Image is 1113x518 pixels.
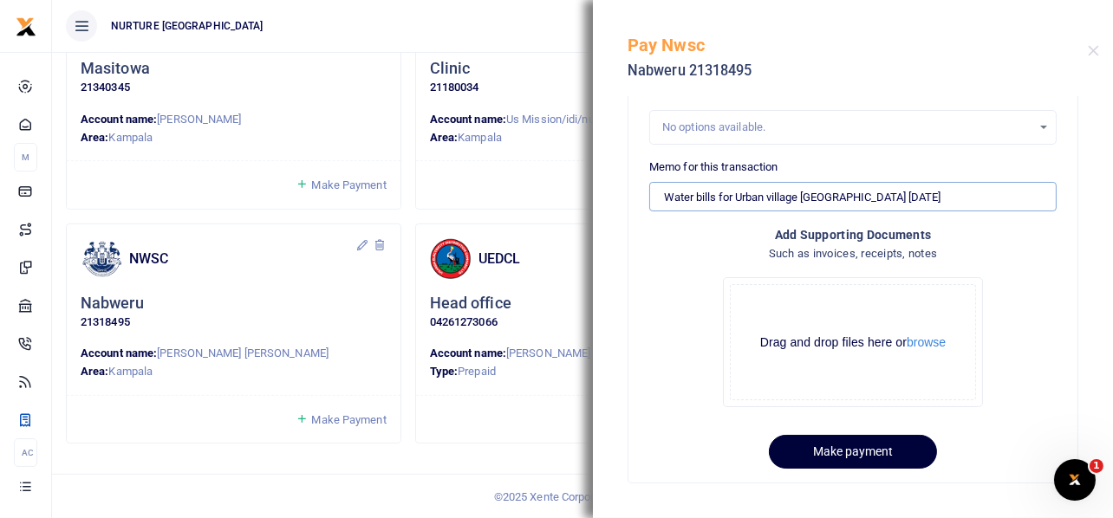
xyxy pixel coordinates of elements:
[506,346,590,359] span: [PERSON_NAME]
[649,182,1057,211] input: Enter extra information
[649,244,1057,263] h4: Such as invoices, receipts, notes
[109,131,153,144] span: Kampala
[157,113,241,126] span: [PERSON_NAME]
[296,175,386,195] a: Make Payment
[430,59,736,96] div: Click to update
[14,438,37,467] li: Ac
[311,413,386,426] span: Make Payment
[81,346,157,359] strong: Account name:
[458,365,496,378] span: Prepaid
[81,113,157,126] strong: Account name:
[1090,459,1103,473] span: 1
[723,277,983,407] div: File Uploader
[506,113,727,126] span: Us Mission/idi/nurture [GEOGRAPHIC_DATA]
[430,131,459,144] strong: Area:
[296,410,386,430] a: Make Payment
[628,62,1088,80] h5: Nabweru 21318495
[430,294,511,314] h5: Head office
[157,346,329,359] span: [PERSON_NAME] [PERSON_NAME]
[81,59,387,96] div: Click to update
[81,365,109,378] strong: Area:
[109,365,153,378] span: Kampala
[649,225,1057,244] h4: Add supporting Documents
[129,249,355,269] h4: NWSC
[628,35,1088,55] h5: Pay Nwsc
[458,131,502,144] span: Kampala
[430,346,506,359] strong: Account name:
[81,314,387,332] p: 21318495
[1088,45,1099,56] button: Close
[104,18,270,34] span: NURTURE [GEOGRAPHIC_DATA]
[430,59,471,79] h5: Clinic
[81,294,144,314] h5: Nabweru
[662,119,1032,136] div: No options available.
[649,159,778,176] label: Memo for this transaction
[430,294,736,331] div: Click to update
[81,79,387,97] p: 21340345
[81,59,150,79] h5: Masitowa
[430,79,736,97] p: 21180034
[1054,459,1096,501] iframe: Intercom live chat
[430,314,736,332] p: 04261273066
[907,336,946,348] button: browse
[769,435,937,469] button: Make payment
[16,16,36,37] img: logo-small
[81,131,109,144] strong: Area:
[731,334,975,351] div: Drag and drop files here or
[430,113,506,126] strong: Account name:
[478,249,705,269] h4: UEDCL
[311,178,386,191] span: Make Payment
[16,19,36,32] a: logo-small logo-large logo-large
[81,294,387,331] div: Click to update
[430,365,459,378] strong: Type:
[14,143,37,172] li: M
